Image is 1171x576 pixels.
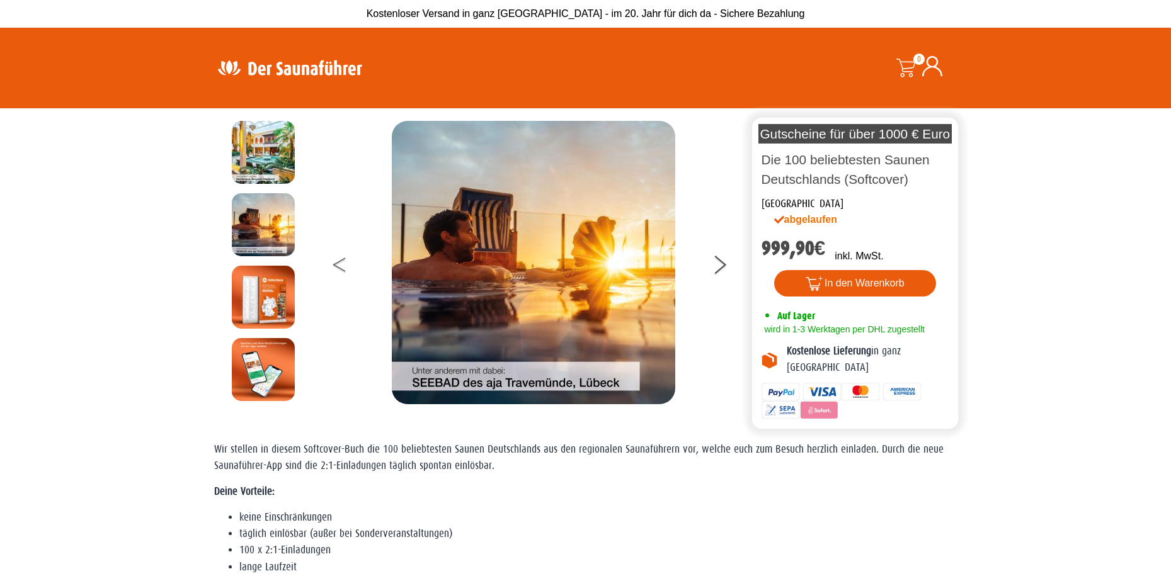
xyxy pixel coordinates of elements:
[762,324,925,334] span: wird in 1-3 Werktagen per DHL zugestellt
[762,152,930,186] a: Die 100 beliebtesten Saunen Deutschlands (Softcover)
[777,310,815,322] span: Auf Lager
[239,509,957,526] li: keine Einschränkungen
[835,249,883,264] p: inkl. MwSt.
[239,542,957,558] li: 100 x 2:1-Einladungen
[774,270,936,296] button: In den Warenkorb
[814,237,826,260] span: €
[758,124,952,144] p: Gutscheine für über 1000 € Euro
[239,526,957,542] li: täglich einlösbar (außer bei Sonderveranstaltungen)
[214,443,944,472] span: Wir stellen in diesem Softcover-Buch die 100 beliebtesten Saunen Deutschlands aus den regionalen ...
[392,121,675,404] img: Bilder Beispiele_national3
[232,121,295,184] img: Bilder Beispiele_national
[232,193,295,256] img: Bilder Beispiele_national3
[762,237,826,260] bdi: 999,90
[232,338,295,401] img: MOCKUP-iPhone_national
[367,8,805,19] span: Kostenloser Versand in ganz [GEOGRAPHIC_DATA] - im 20. Jahr für dich da - Sichere Bezahlung
[913,54,925,65] span: 0
[239,559,957,575] li: lange Laufzeit
[214,485,275,497] strong: Deine Vorteile:
[774,212,893,227] div: abgelaufen
[232,266,295,329] img: Mockup_Softcover_national
[787,345,871,357] b: Kostenlose Lieferung
[787,343,949,376] p: in ganz [GEOGRAPHIC_DATA]
[762,196,843,212] div: [GEOGRAPHIC_DATA]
